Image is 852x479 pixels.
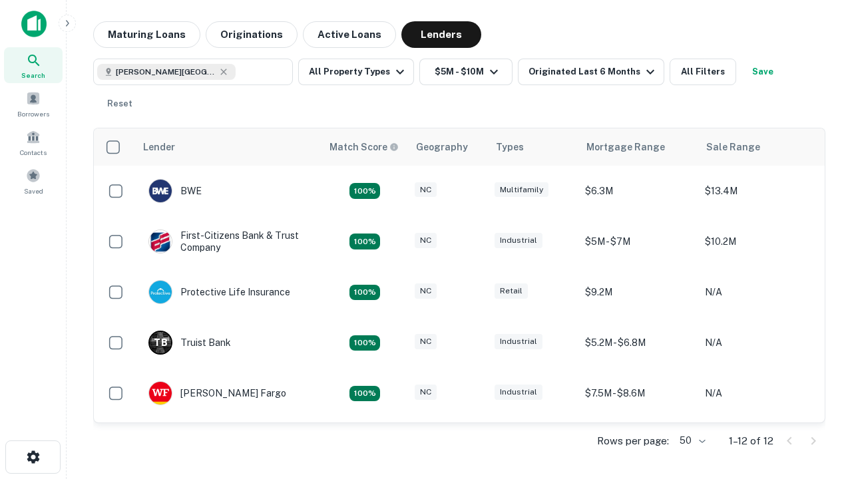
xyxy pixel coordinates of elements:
[349,285,380,301] div: Matching Properties: 2, hasApolloMatch: undefined
[578,368,698,418] td: $7.5M - $8.6M
[303,21,396,48] button: Active Loans
[729,433,773,449] p: 1–12 of 12
[578,317,698,368] td: $5.2M - $6.8M
[21,70,45,80] span: Search
[698,368,818,418] td: N/A
[415,334,437,349] div: NC
[496,139,524,155] div: Types
[529,64,658,80] div: Originated Last 6 Months
[495,385,542,400] div: Industrial
[674,431,708,450] div: 50
[349,234,380,249] div: Matching Properties: 2, hasApolloMatch: undefined
[698,166,818,216] td: $13.4M
[206,21,298,48] button: Originations
[578,128,698,166] th: Mortgage Range
[698,267,818,317] td: N/A
[495,334,542,349] div: Industrial
[495,182,548,198] div: Multifamily
[349,335,380,351] div: Matching Properties: 3, hasApolloMatch: undefined
[143,139,175,155] div: Lender
[495,233,542,248] div: Industrial
[329,140,399,154] div: Capitalize uses an advanced AI algorithm to match your search with the best lender. The match sco...
[415,385,437,400] div: NC
[93,21,200,48] button: Maturing Loans
[670,59,736,85] button: All Filters
[148,381,286,405] div: [PERSON_NAME] Fargo
[20,147,47,158] span: Contacts
[416,139,468,155] div: Geography
[698,216,818,267] td: $10.2M
[698,128,818,166] th: Sale Range
[349,183,380,199] div: Matching Properties: 2, hasApolloMatch: undefined
[698,317,818,368] td: N/A
[329,140,396,154] h6: Match Score
[148,280,290,304] div: Protective Life Insurance
[24,186,43,196] span: Saved
[4,47,63,83] a: Search
[488,128,578,166] th: Types
[401,21,481,48] button: Lenders
[698,418,818,469] td: N/A
[408,128,488,166] th: Geography
[419,59,513,85] button: $5M - $10M
[154,336,167,350] p: T B
[135,128,321,166] th: Lender
[149,180,172,202] img: picture
[298,59,414,85] button: All Property Types
[148,179,202,203] div: BWE
[578,418,698,469] td: $8.8M
[4,86,63,122] a: Borrowers
[116,66,216,78] span: [PERSON_NAME][GEOGRAPHIC_DATA], [GEOGRAPHIC_DATA]
[4,124,63,160] a: Contacts
[578,216,698,267] td: $5M - $7M
[349,386,380,402] div: Matching Properties: 2, hasApolloMatch: undefined
[17,108,49,119] span: Borrowers
[785,330,852,394] iframe: Chat Widget
[415,283,437,299] div: NC
[586,139,665,155] div: Mortgage Range
[148,230,308,253] div: First-citizens Bank & Trust Company
[148,331,231,355] div: Truist Bank
[21,11,47,37] img: capitalize-icon.png
[578,267,698,317] td: $9.2M
[321,128,408,166] th: Capitalize uses an advanced AI algorithm to match your search with the best lender. The match sco...
[578,166,698,216] td: $6.3M
[99,90,141,117] button: Reset
[149,230,172,253] img: picture
[495,283,528,299] div: Retail
[149,281,172,303] img: picture
[415,233,437,248] div: NC
[742,59,784,85] button: Save your search to get updates of matches that match your search criteria.
[149,382,172,404] img: picture
[706,139,760,155] div: Sale Range
[4,163,63,199] a: Saved
[597,433,669,449] p: Rows per page:
[415,182,437,198] div: NC
[518,59,664,85] button: Originated Last 6 Months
